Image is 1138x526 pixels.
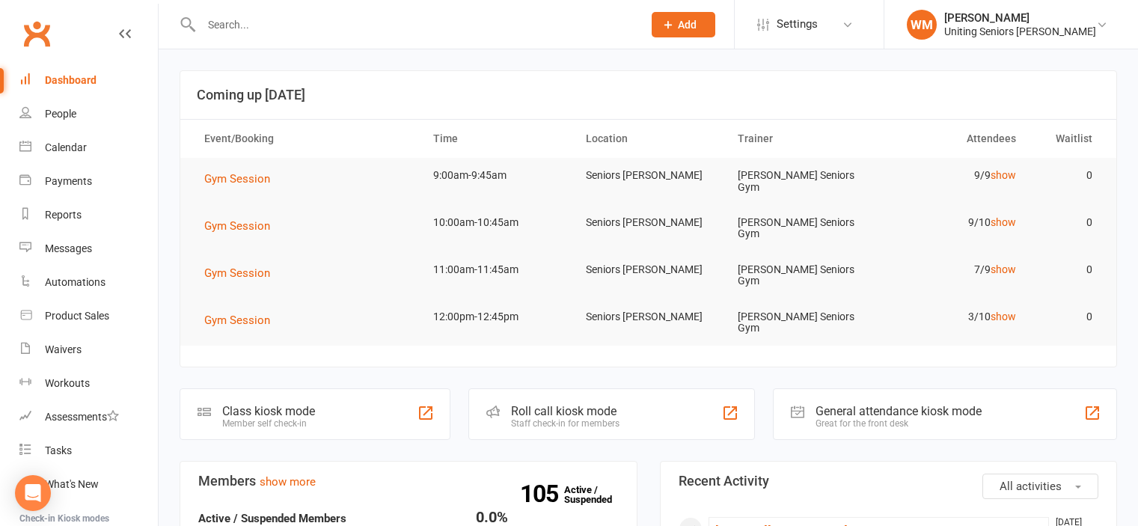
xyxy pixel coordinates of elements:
td: Seniors [PERSON_NAME] [572,252,725,287]
td: 12:00pm-12:45pm [420,299,572,334]
button: All activities [982,474,1098,499]
button: Gym Session [204,217,281,235]
div: People [45,108,76,120]
div: Staff check-in for members [511,418,620,429]
span: Settings [777,7,818,41]
a: People [19,97,158,131]
td: Seniors [PERSON_NAME] [572,158,725,193]
div: [PERSON_NAME] [944,11,1096,25]
div: Member self check-in [222,418,315,429]
td: 10:00am-10:45am [420,205,572,240]
td: 9:00am-9:45am [420,158,572,193]
div: Messages [45,242,92,254]
td: 3/10 [877,299,1030,334]
div: WM [907,10,937,40]
a: Assessments [19,400,158,434]
td: 0 [1030,158,1106,193]
td: 9/10 [877,205,1030,240]
a: Messages [19,232,158,266]
span: Add [678,19,697,31]
a: Automations [19,266,158,299]
div: General attendance kiosk mode [816,404,982,418]
a: show [991,216,1016,228]
div: Roll call kiosk mode [511,404,620,418]
span: All activities [1000,480,1062,493]
strong: Active / Suspended Members [198,512,346,525]
td: [PERSON_NAME] Seniors Gym [724,205,877,252]
div: Product Sales [45,310,109,322]
td: 0 [1030,205,1106,240]
th: Event/Booking [191,120,420,158]
a: Payments [19,165,158,198]
a: show [991,169,1016,181]
td: Seniors [PERSON_NAME] [572,299,725,334]
span: Gym Session [204,314,270,327]
div: Open Intercom Messenger [15,475,51,511]
th: Waitlist [1030,120,1106,158]
td: 0 [1030,252,1106,287]
div: Dashboard [45,74,97,86]
div: Tasks [45,444,72,456]
div: Assessments [45,411,119,423]
span: Gym Session [204,266,270,280]
a: Dashboard [19,64,158,97]
strong: 105 [520,483,564,505]
div: Class kiosk mode [222,404,315,418]
th: Location [572,120,725,158]
div: Reports [45,209,82,221]
td: 11:00am-11:45am [420,252,572,287]
div: What's New [45,478,99,490]
th: Trainer [724,120,877,158]
div: Uniting Seniors [PERSON_NAME] [944,25,1096,38]
h3: Members [198,474,619,489]
td: 0 [1030,299,1106,334]
a: show [991,311,1016,322]
div: Calendar [45,141,87,153]
div: Automations [45,276,105,288]
div: 0.0% [453,510,508,525]
div: Waivers [45,343,82,355]
button: Add [652,12,715,37]
input: Search... [197,14,632,35]
div: Payments [45,175,92,187]
span: Gym Session [204,172,270,186]
h3: Recent Activity [679,474,1099,489]
td: 9/9 [877,158,1030,193]
a: Reports [19,198,158,232]
div: Workouts [45,377,90,389]
a: 105Active / Suspended [564,474,630,516]
th: Time [420,120,572,158]
td: Seniors [PERSON_NAME] [572,205,725,240]
a: Calendar [19,131,158,165]
th: Attendees [877,120,1030,158]
a: Clubworx [18,15,55,52]
td: 7/9 [877,252,1030,287]
button: Gym Session [204,311,281,329]
a: Tasks [19,434,158,468]
td: [PERSON_NAME] Seniors Gym [724,158,877,205]
span: Gym Session [204,219,270,233]
td: [PERSON_NAME] Seniors Gym [724,299,877,346]
a: Waivers [19,333,158,367]
div: Great for the front desk [816,418,982,429]
a: Workouts [19,367,158,400]
button: Gym Session [204,170,281,188]
button: Gym Session [204,264,281,282]
a: show [991,263,1016,275]
a: show more [260,475,316,489]
a: Product Sales [19,299,158,333]
td: [PERSON_NAME] Seniors Gym [724,252,877,299]
a: What's New [19,468,158,501]
h3: Coming up [DATE] [197,88,1100,103]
